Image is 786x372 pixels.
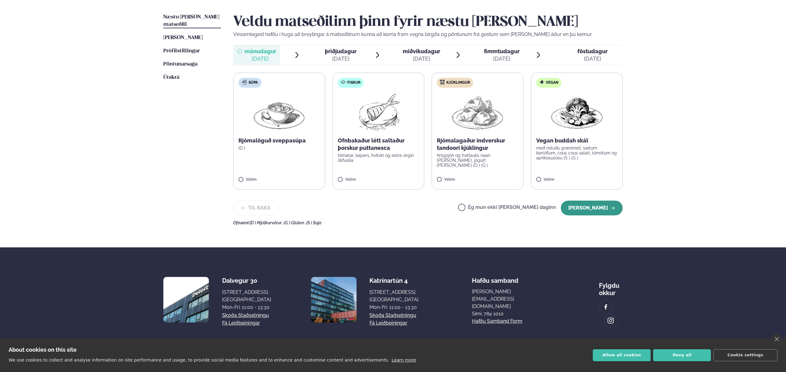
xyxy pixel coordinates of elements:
p: hrísgrjón og hvítlauks naan [PERSON_NAME], jógúrt [PERSON_NAME] (D ) (G ) [437,153,518,168]
div: Mon-Fri: 11:00 - 13:30 [369,304,418,311]
span: fimmtudagur [484,48,520,54]
a: Skoða staðsetningu [369,312,416,319]
img: image alt [602,304,609,311]
span: (G ) Glúten , [284,220,306,225]
a: Næstu [PERSON_NAME] matseðill [163,14,221,28]
button: Cookie settings [713,349,777,361]
div: [DATE] [403,55,440,62]
a: Skoða staðsetningu [222,312,269,319]
p: Rjómalagaður indverskur tandoori kjúklingur [437,137,518,152]
span: mánudagur [245,48,276,54]
div: Ofnæmi: [233,220,623,225]
a: [PERSON_NAME] [163,34,203,42]
span: [PERSON_NAME] [163,35,203,40]
button: Allow all cookies [593,349,651,361]
span: þriðjudagur [325,48,357,54]
a: image alt [599,301,612,314]
button: Til baka [233,201,278,215]
div: [STREET_ADDRESS], [GEOGRAPHIC_DATA] [369,289,418,303]
span: Súpa [249,80,258,85]
span: Kjúklingur [446,80,470,85]
a: Hafðu samband form [472,318,522,325]
div: Fylgdu okkur [599,277,623,297]
button: [PERSON_NAME] [561,201,623,215]
img: image alt [311,277,357,322]
p: með ristuðu grænmeti, sætum kartöflum, cous cous salati, tómötum og apríkósusósu (S ) (G ) [536,146,618,160]
a: [PERSON_NAME][EMAIL_ADDRESS][DOMAIN_NAME] [472,288,546,310]
p: Ofnbakaður létt saltaður þorskur puttanesca [338,137,419,152]
img: image alt [163,277,209,322]
a: Pöntunarsaga [163,61,197,68]
span: Hafðu samband [472,272,518,284]
img: Soup.png [252,93,306,132]
img: soup.svg [242,80,247,85]
div: [DATE] [577,55,608,62]
span: Fiskur [347,80,361,85]
div: [DATE] [245,55,276,62]
span: Útskrá [163,75,179,80]
div: Mon-Fri: 11:00 - 13:30 [222,304,271,311]
a: Útskrá [163,74,179,81]
p: (D ) [238,146,320,150]
span: (D ) Mjólkurvörur , [249,220,284,225]
strong: About cookies on this site [9,346,77,353]
a: Fá leiðbeiningar [369,319,407,327]
p: Sími: 784 1010 [472,310,546,318]
span: (S ) Soja [306,220,321,225]
div: Dalvegur 30 [222,277,271,284]
p: We use cookies to collect and analyse information on site performance and usage, to provide socia... [9,358,389,362]
p: Vinsamlegast hafðu í huga að breytingar á matseðlinum kunna að koma fram vegna birgða og pöntunum... [233,31,623,38]
h2: Veldu matseðilinn þinn fyrir næstu [PERSON_NAME] [233,14,623,31]
img: Vegan.svg [539,80,544,85]
img: Vegan.png [550,93,604,132]
img: image alt [607,317,614,324]
span: Pöntunarsaga [163,62,197,67]
span: Næstu [PERSON_NAME] matseðill [163,14,219,27]
div: [STREET_ADDRESS], [GEOGRAPHIC_DATA] [222,289,271,303]
p: Vegan buddah skál [536,137,618,144]
span: Prófílstillingar [163,48,200,54]
span: Vegan [546,80,558,85]
div: Katrínartún 4 [369,277,418,284]
a: close [772,334,782,344]
button: Deny all [653,349,711,361]
img: Fish.png [351,93,405,132]
p: tómatar, kapers, hvítvín og extra virgin ólífuolía [338,153,419,163]
a: Fá leiðbeiningar [222,319,260,327]
div: [DATE] [325,55,357,62]
a: Prófílstillingar [163,47,200,55]
img: chicken.svg [440,80,445,85]
a: Learn more [392,358,416,362]
div: [DATE] [484,55,520,62]
span: miðvikudagur [403,48,440,54]
img: fish.svg [341,80,346,85]
span: föstudagur [577,48,608,54]
a: image alt [604,314,617,327]
p: Rjómalöguð sveppasúpa [238,137,320,144]
img: Chicken-thighs.png [450,93,505,132]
